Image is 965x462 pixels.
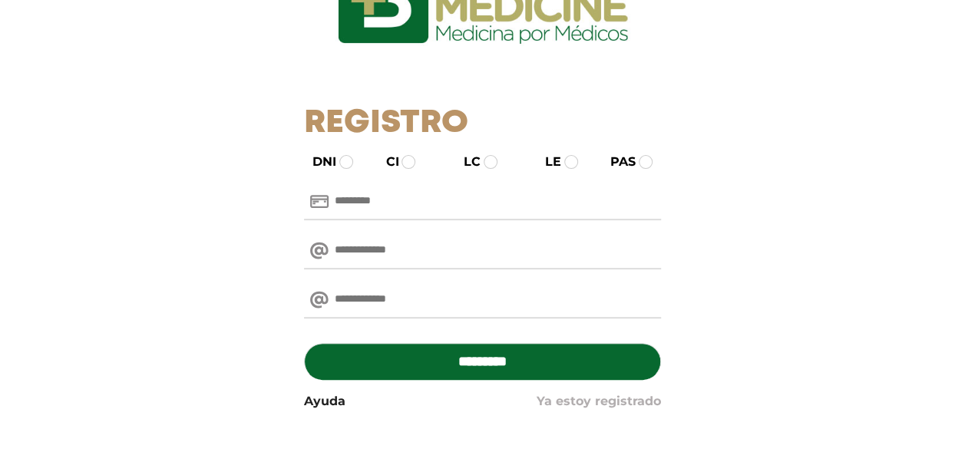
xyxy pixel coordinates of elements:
h1: Registro [304,104,661,143]
label: LE [531,153,561,171]
label: PAS [597,153,636,171]
label: LC [450,153,481,171]
label: CI [372,153,398,171]
a: Ya estoy registrado [537,392,661,411]
a: Ayuda [304,392,345,411]
label: DNI [299,153,336,171]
